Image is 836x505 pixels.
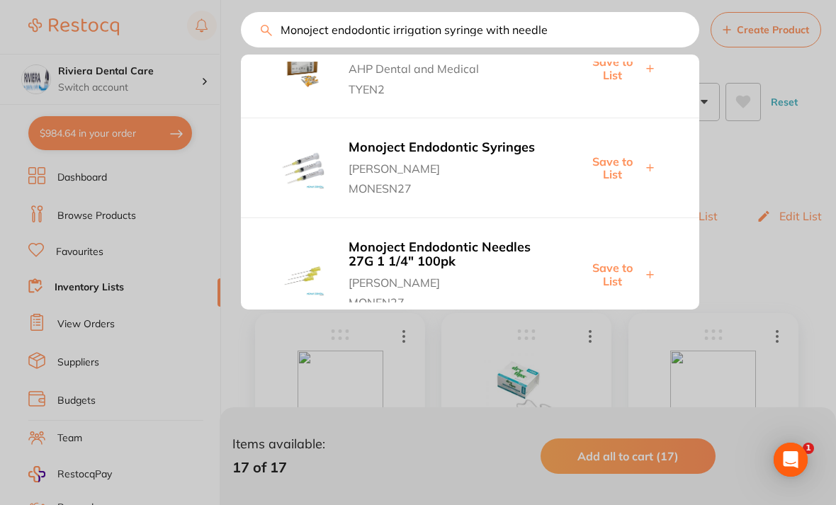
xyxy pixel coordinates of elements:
button: Monoject Endodontic NeedlesAHP Dental and MedicalTYEN2 [344,40,559,96]
b: Monoject Endodontic Syringes [349,140,555,155]
button: Monoject Endodontic Needles 27G 1 1/4" 100pk[PERSON_NAME]MONEN27 [344,239,559,310]
b: Monoject Endodontic Needles 27G 1 1/4" 100pk [349,240,555,269]
span: Save to List [583,55,642,81]
span: Save to List [583,261,642,288]
input: Search Products [241,12,699,47]
span: MONEN27 [349,289,555,309]
div: Open Intercom Messenger [774,443,808,477]
button: Save to List [579,154,658,182]
span: TYEN2 [349,76,555,96]
span: MONESN27 [349,175,555,195]
button: Monoject Endodontic Syringes[PERSON_NAME]MONESN27 [344,140,559,195]
button: Save to List [579,55,658,82]
img: TjI3LmpwZw [282,147,324,189]
span: 1 [803,443,814,454]
span: Save to List [583,155,642,181]
span: [PERSON_NAME] [349,155,555,175]
span: AHP Dental and Medical [349,55,555,75]
span: [PERSON_NAME] [349,269,555,289]
button: Save to List [579,261,658,288]
img: MjcuanBn [282,254,324,296]
img: MzItanBnLTU5Mjgw [282,47,324,90]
